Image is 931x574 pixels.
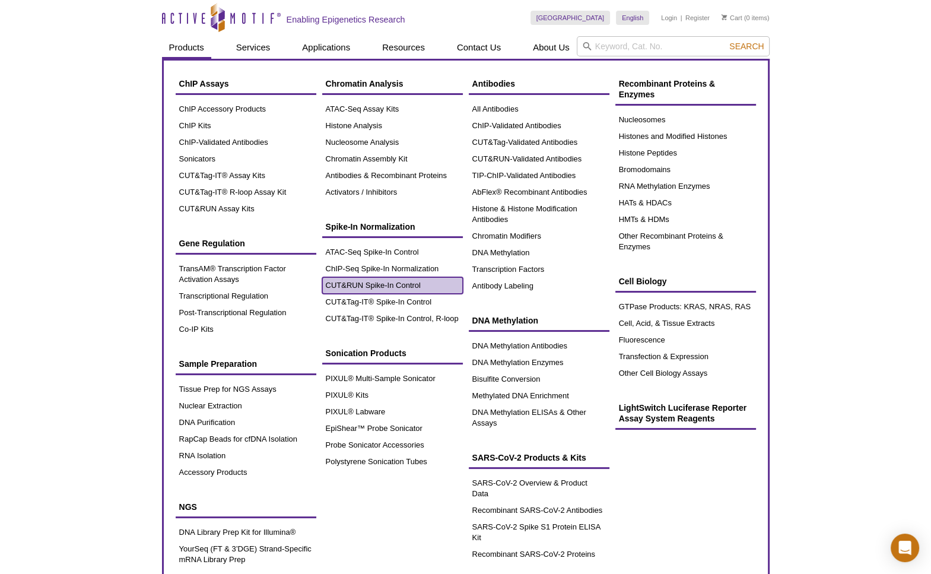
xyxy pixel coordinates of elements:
[530,11,611,25] a: [GEOGRAPHIC_DATA]
[469,278,609,294] a: Antibody Labeling
[326,222,415,231] span: Spike-In Normalization
[472,453,586,462] span: SARS-CoV-2 Products & Kits
[176,101,316,118] a: ChIP Accessory Products
[229,36,278,59] a: Services
[469,245,609,261] a: DNA Methylation
[469,354,609,371] a: DNA Methylation Enzymes
[469,338,609,354] a: DNA Methylation Antibodies
[176,288,316,305] a: Transcriptional Regulation
[322,261,463,277] a: ChIP-Seq Spike-In Normalization
[472,316,538,325] span: DNA Methylation
[322,244,463,261] a: ATAC-Seq Spike-In Control
[176,414,316,431] a: DNA Purification
[176,398,316,414] a: Nuclear Extraction
[176,261,316,288] a: TransAM® Transcription Factor Activation Assays
[176,232,316,255] a: Gene Regulation
[322,404,463,420] a: PIXUL® Labware
[615,397,756,430] a: LightSwitch Luciferase Reporter Assay System Reagents
[176,118,316,134] a: ChIP Kits
[577,36,770,56] input: Keyword, Cat. No.
[615,270,756,293] a: Cell Biology
[615,315,756,332] a: Cell, Acid, & Tissue Extracts
[469,228,609,245] a: Chromatin Modifiers
[472,79,515,88] span: Antibodies
[176,72,316,95] a: ChIP Assays
[681,11,682,25] li: |
[375,36,432,59] a: Resources
[322,215,463,238] a: Spike-In Normalization
[615,72,756,106] a: Recombinant Proteins & Enzymes
[615,332,756,348] a: Fluorescence
[162,36,211,59] a: Products
[619,277,667,286] span: Cell Biology
[615,128,756,145] a: Histones and Modified Histones
[722,14,727,20] img: Your Cart
[661,14,677,22] a: Login
[469,101,609,118] a: All Antibodies
[726,41,767,52] button: Search
[616,11,649,25] a: English
[176,431,316,448] a: RapCap Beads for cfDNA Isolation
[179,359,258,369] span: Sample Preparation
[287,14,405,25] h2: Enabling Epigenetics Research
[615,365,756,382] a: Other Cell Biology Assays
[176,353,316,375] a: Sample Preparation
[469,371,609,388] a: Bisulfite Conversion
[322,184,463,201] a: Activators / Inhibitors
[469,151,609,167] a: CUT&RUN-Validated Antibodies
[322,420,463,437] a: EpiShear™ Probe Sonicator
[615,348,756,365] a: Transfection & Expression
[176,496,316,518] a: NGS
[176,541,316,568] a: YourSeq (FT & 3’DGE) Strand-Specific mRNA Library Prep
[176,184,316,201] a: CUT&Tag-IT® R-loop Assay Kit
[176,321,316,338] a: Co-IP Kits
[179,239,245,248] span: Gene Regulation
[322,118,463,134] a: Histone Analysis
[176,448,316,464] a: RNA Isolation
[619,79,716,99] span: Recombinant Proteins & Enzymes
[615,228,756,255] a: Other Recombinant Proteins & Enzymes
[176,151,316,167] a: Sonicators
[322,454,463,470] a: Polystyrene Sonication Tubes
[615,178,756,195] a: RNA Methylation Enzymes
[469,519,609,546] a: SARS-CoV-2 Spike S1 Protein ELISA Kit
[469,388,609,404] a: Methylated DNA Enrichment
[615,211,756,228] a: HMTs & HDMs
[469,309,609,332] a: DNA Methylation
[469,475,609,502] a: SARS-CoV-2 Overview & Product Data
[469,167,609,184] a: TIP-ChIP-Validated Antibodies
[619,403,746,423] span: LightSwitch Luciferase Reporter Assay System Reagents
[469,118,609,134] a: ChIP-Validated Antibodies
[469,134,609,151] a: CUT&Tag-Validated Antibodies
[322,310,463,327] a: CUT&Tag-IT® Spike-In Control, R-loop
[326,348,406,358] span: Sonication Products
[322,101,463,118] a: ATAC-Seq Assay Kits
[469,201,609,228] a: Histone & Histone Modification Antibodies
[322,134,463,151] a: Nucleosome Analysis
[295,36,357,59] a: Applications
[176,134,316,151] a: ChIP-Validated Antibodies
[176,167,316,184] a: CUT&Tag-IT® Assay Kits
[615,112,756,128] a: Nucleosomes
[469,261,609,278] a: Transcription Factors
[722,11,770,25] li: (0 items)
[615,195,756,211] a: HATs & HDACs
[469,546,609,563] a: Recombinant SARS-CoV-2 Proteins
[469,72,609,95] a: Antibodies
[322,151,463,167] a: Chromatin Assembly Kit
[469,184,609,201] a: AbFlex® Recombinant Antibodies
[322,277,463,294] a: CUT&RUN Spike-In Control
[322,342,463,364] a: Sonication Products
[322,437,463,454] a: Probe Sonicator Accessories
[469,404,609,432] a: DNA Methylation ELISAs & Other Assays
[179,502,197,512] span: NGS
[322,387,463,404] a: PIXUL® Kits
[615,145,756,161] a: Histone Peptides
[176,464,316,481] a: Accessory Products
[176,381,316,398] a: Tissue Prep for NGS Assays
[685,14,710,22] a: Register
[179,79,229,88] span: ChIP Assays
[322,72,463,95] a: Chromatin Analysis
[176,524,316,541] a: DNA Library Prep Kit for Illumina®
[469,502,609,519] a: Recombinant SARS-CoV-2 Antibodies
